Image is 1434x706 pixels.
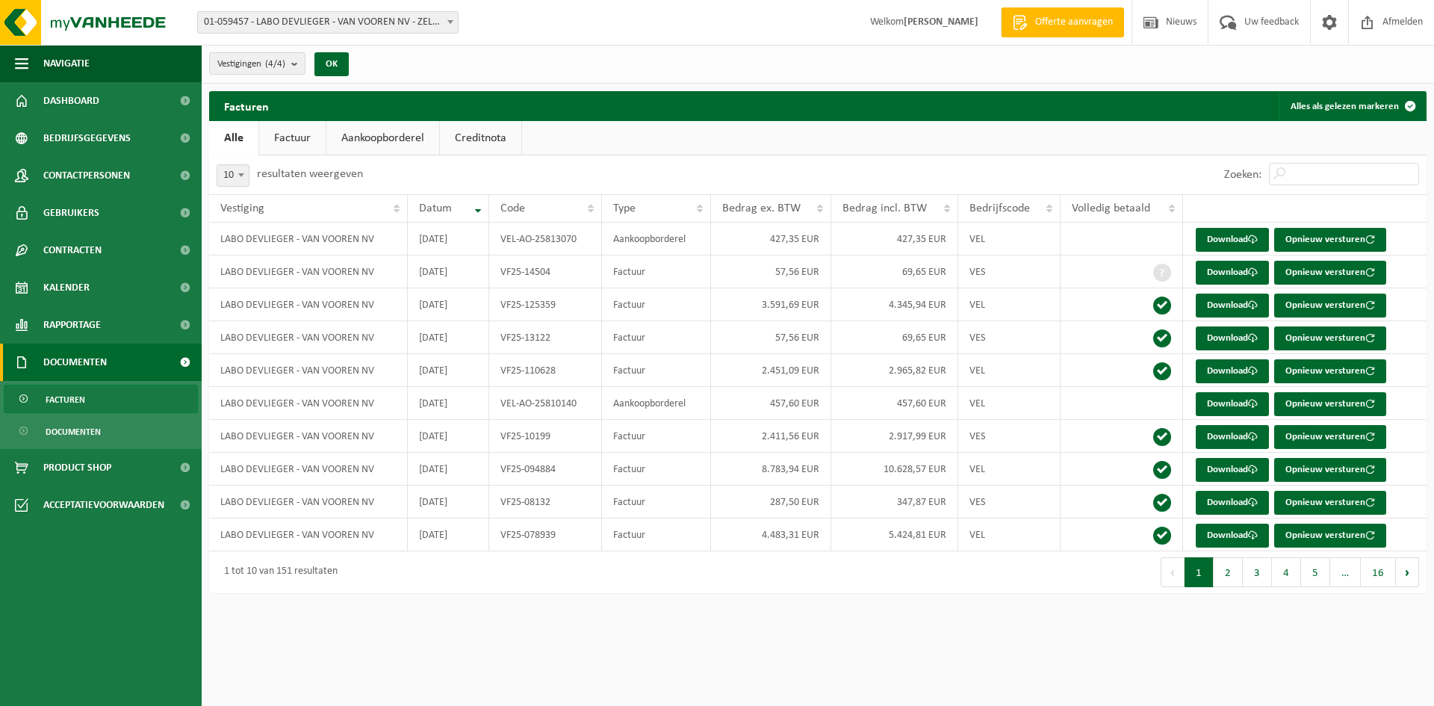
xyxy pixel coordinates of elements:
span: Documenten [46,418,101,446]
td: 2.411,56 EUR [711,420,831,453]
button: Opnieuw versturen [1274,294,1386,318]
div: 1 tot 10 van 151 resultaten [217,559,338,586]
td: 427,35 EUR [711,223,831,256]
td: 2.451,09 EUR [711,354,831,387]
a: Download [1196,458,1269,482]
td: 10.628,57 EUR [831,453,958,486]
span: Facturen [46,385,85,414]
td: VEL [958,453,1061,486]
button: 16 [1361,557,1396,587]
td: VF25-10199 [489,420,602,453]
strong: [PERSON_NAME] [904,16,978,28]
td: LABO DEVLIEGER - VAN VOOREN NV [209,256,408,288]
button: Opnieuw versturen [1274,261,1386,285]
td: VES [958,321,1061,354]
td: LABO DEVLIEGER - VAN VOOREN NV [209,223,408,256]
td: LABO DEVLIEGER - VAN VOOREN NV [209,288,408,321]
a: Download [1196,228,1269,252]
span: Contracten [43,232,102,269]
td: 69,65 EUR [831,321,958,354]
button: Opnieuw versturen [1274,392,1386,416]
td: 347,87 EUR [831,486,958,518]
a: Download [1196,524,1269,548]
span: Vestigingen [217,53,285,75]
span: Dashboard [43,82,99,120]
td: Factuur [602,486,711,518]
td: Factuur [602,354,711,387]
span: Bedrag incl. BTW [842,202,927,214]
a: Download [1196,359,1269,383]
a: Facturen [4,385,198,413]
td: VES [958,256,1061,288]
a: Documenten [4,417,198,445]
td: VEL [958,354,1061,387]
a: Factuur [259,121,326,155]
td: VF25-094884 [489,453,602,486]
button: Previous [1161,557,1185,587]
span: Bedrag ex. BTW [722,202,801,214]
td: 2.965,82 EUR [831,354,958,387]
button: 2 [1214,557,1243,587]
a: Alle [209,121,258,155]
button: Opnieuw versturen [1274,326,1386,350]
span: Volledig betaald [1072,202,1150,214]
span: 10 [217,165,249,186]
button: 3 [1243,557,1272,587]
td: VF25-125359 [489,288,602,321]
td: VEL-AO-25810140 [489,387,602,420]
td: 5.424,81 EUR [831,518,958,551]
span: Bedrijfsgegevens [43,120,131,157]
td: VF25-110628 [489,354,602,387]
td: 287,50 EUR [711,486,831,518]
td: 57,56 EUR [711,256,831,288]
label: resultaten weergeven [257,168,363,180]
td: 2.917,99 EUR [831,420,958,453]
td: [DATE] [408,420,489,453]
button: Alles als gelezen markeren [1279,91,1425,121]
button: Opnieuw versturen [1274,425,1386,449]
span: Kalender [43,269,90,306]
td: [DATE] [408,354,489,387]
span: Vestiging [220,202,264,214]
span: Product Shop [43,449,111,486]
span: Navigatie [43,45,90,82]
span: 10 [217,164,249,187]
button: Next [1396,557,1419,587]
span: Offerte aanvragen [1031,15,1117,30]
td: VF25-08132 [489,486,602,518]
span: Datum [419,202,452,214]
td: Aankoopborderel [602,223,711,256]
button: 4 [1272,557,1301,587]
td: Factuur [602,420,711,453]
span: Documenten [43,344,107,381]
td: VEL [958,288,1061,321]
td: 3.591,69 EUR [711,288,831,321]
a: Creditnota [440,121,521,155]
td: LABO DEVLIEGER - VAN VOOREN NV [209,420,408,453]
button: Opnieuw versturen [1274,491,1386,515]
td: LABO DEVLIEGER - VAN VOOREN NV [209,321,408,354]
td: 57,56 EUR [711,321,831,354]
a: Offerte aanvragen [1001,7,1124,37]
td: VES [958,420,1061,453]
button: Opnieuw versturen [1274,524,1386,548]
button: OK [314,52,349,76]
td: [DATE] [408,518,489,551]
td: LABO DEVLIEGER - VAN VOOREN NV [209,354,408,387]
td: VEL-AO-25813070 [489,223,602,256]
td: 69,65 EUR [831,256,958,288]
td: VEL [958,518,1061,551]
span: Contactpersonen [43,157,130,194]
td: LABO DEVLIEGER - VAN VOOREN NV [209,486,408,518]
td: Factuur [602,288,711,321]
span: Type [613,202,636,214]
td: [DATE] [408,453,489,486]
button: Vestigingen(4/4) [209,52,305,75]
td: VEL [958,223,1061,256]
td: VES [958,486,1061,518]
td: 8.783,94 EUR [711,453,831,486]
td: [DATE] [408,321,489,354]
a: Download [1196,294,1269,318]
button: Opnieuw versturen [1274,458,1386,482]
a: Download [1196,261,1269,285]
